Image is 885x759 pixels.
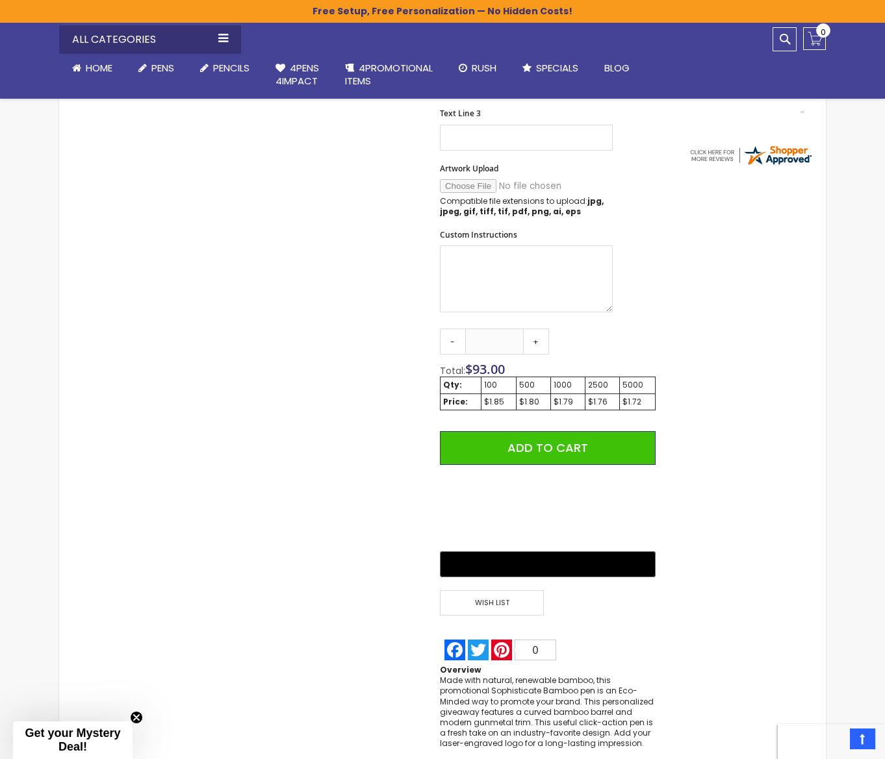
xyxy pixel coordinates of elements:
[562,560,579,569] text: ••••••
[443,640,467,660] a: Facebook
[440,196,613,217] p: Compatible file extensions to upload:
[440,329,466,355] a: -
[59,25,241,54] div: All Categories
[440,108,481,119] span: Text Line 3
[519,380,548,390] div: 500
[276,61,319,88] span: 4Pens 4impact
[509,54,591,82] a: Specials
[533,645,539,656] span: 0
[604,61,630,75] span: Blog
[440,431,656,465] button: Add to Cart
[332,54,446,96] a: 4PROMOTIONALITEMS
[472,360,505,378] span: 93.00
[440,229,517,240] span: Custom Instructions
[507,440,588,456] span: Add to Cart
[778,724,885,759] iframe: Google Customer Reviews
[688,158,813,169] a: 4pens.com certificate URL
[591,54,643,82] a: Blog
[821,26,826,38] span: 0
[213,61,250,75] span: Pencils
[440,590,548,616] a: Wish List
[678,86,804,114] div: Fantastic
[130,711,143,724] button: Close teaser
[59,54,125,82] a: Home
[151,61,174,75] span: Pens
[446,54,509,82] a: Rush
[484,380,513,390] div: 100
[523,329,549,355] a: +
[440,195,604,217] strong: jpg, jpeg, gif, tiff, tif, pdf, png, ai, eps
[803,27,826,50] a: 0
[472,61,496,75] span: Rush
[125,54,187,82] a: Pens
[484,397,513,407] div: $1.85
[440,163,498,174] span: Artwork Upload
[554,380,582,390] div: 1000
[440,551,656,577] button: Buy with GPay
[688,143,813,167] img: 4pens.com widget logo
[440,675,656,749] div: Made with natural, renewable bamboo, this promotional Sophisticate Bamboo pen is an Eco-Minded wa...
[467,640,490,660] a: Twitter
[554,397,582,407] div: $1.79
[443,379,462,390] strong: Qty:
[536,61,578,75] span: Specials
[443,396,468,407] strong: Price:
[440,475,656,542] iframe: PayPal
[86,61,112,75] span: Home
[13,721,133,759] div: Get your Mystery Deal!Close teaser
[440,664,481,675] strong: Overview
[440,590,544,616] span: Wish List
[345,61,433,88] span: 4PROMOTIONAL ITEMS
[465,360,505,378] span: $
[588,380,617,390] div: 2500
[25,727,120,753] span: Get your Mystery Deal!
[588,397,617,407] div: $1.76
[622,397,652,407] div: $1.72
[263,54,332,96] a: 4Pens4impact
[440,364,465,377] span: Total:
[519,397,548,407] div: $1.80
[622,380,652,390] div: 5000
[490,640,558,660] a: Pinterest0
[187,54,263,82] a: Pencils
